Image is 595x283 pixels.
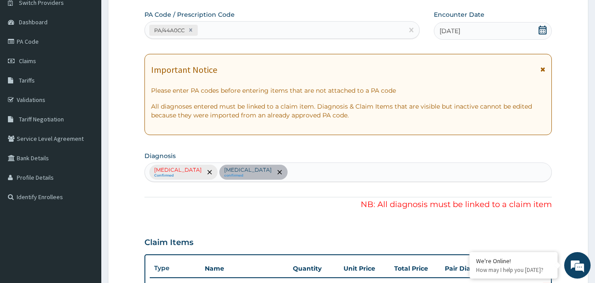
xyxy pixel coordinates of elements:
span: Dashboard [19,18,48,26]
th: Unit Price [339,260,390,277]
th: Pair Diagnosis [440,260,537,277]
span: Claims [19,57,36,65]
div: Chat with us now [46,49,148,61]
label: PA Code / Prescription Code [144,10,235,19]
p: All diagnoses entered must be linked to a claim item. Diagnosis & Claim Items that are visible bu... [151,102,546,120]
span: Tariff Negotiation [19,115,64,123]
div: We're Online! [476,257,551,265]
span: Tariffs [19,76,35,84]
label: Encounter Date [434,10,484,19]
img: d_794563401_company_1708531726252_794563401 [16,44,36,66]
div: PA/44A0CC [152,25,186,35]
h1: Important Notice [151,65,217,75]
span: [DATE] [440,26,460,35]
th: Name [200,260,288,277]
h3: Claim Items [144,238,193,248]
span: We're online! [51,85,122,174]
textarea: Type your message and hit 'Enter' [4,189,168,220]
p: Please enter PA codes before entering items that are not attached to a PA code [151,86,546,95]
th: Total Price [390,260,440,277]
p: How may I help you today? [476,266,551,274]
th: Type [150,260,200,276]
p: NB: All diagnosis must be linked to a claim item [144,199,552,211]
div: Minimize live chat window [144,4,166,26]
label: Diagnosis [144,151,176,160]
th: Quantity [288,260,339,277]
